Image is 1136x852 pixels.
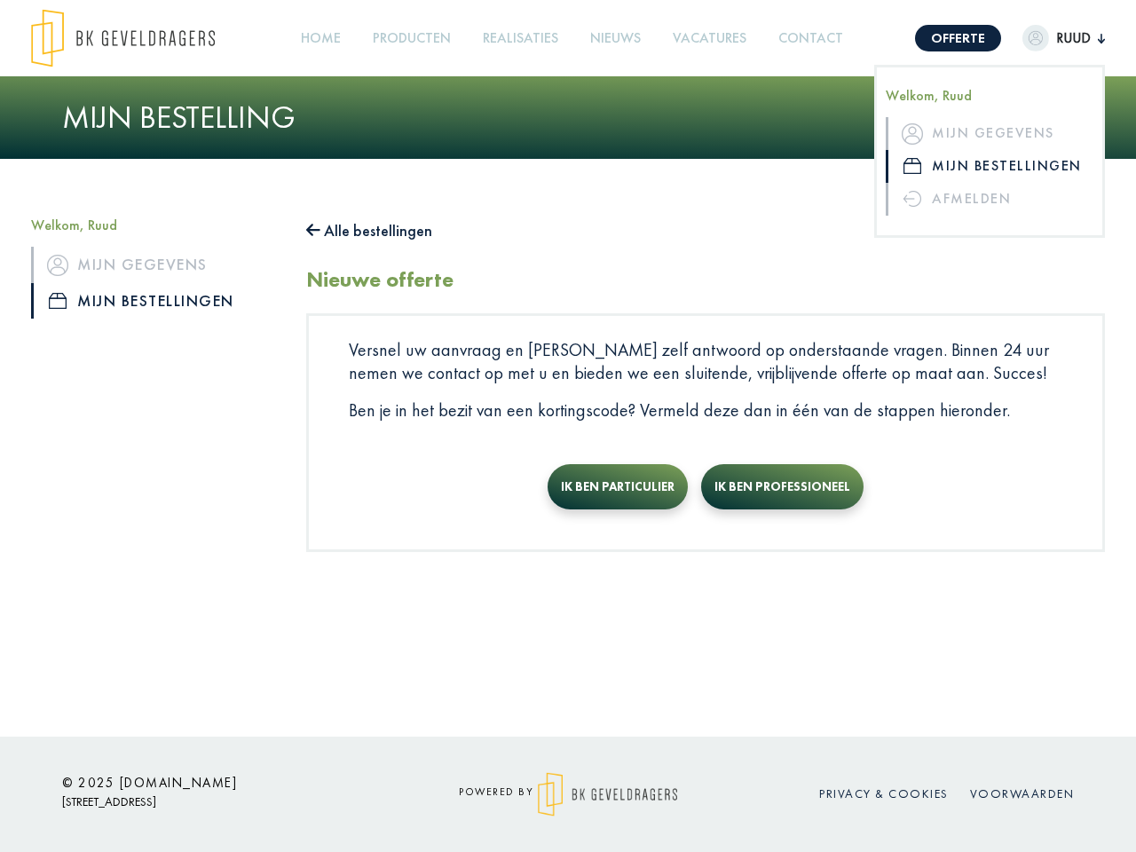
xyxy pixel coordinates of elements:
[62,775,382,791] h6: © 2025 [DOMAIN_NAME]
[62,99,1074,137] h1: Mijn bestelling
[583,19,648,59] a: Nieuws
[902,123,923,145] img: icon
[701,464,864,509] button: Ik ben professioneel
[903,191,921,207] img: icon
[874,65,1105,238] div: Ruud
[47,255,68,276] img: icon
[915,25,1001,51] a: Offerte
[408,772,728,816] div: powered by
[476,19,565,59] a: Realisaties
[666,19,753,59] a: Vacatures
[31,9,215,67] img: logo
[306,217,432,245] button: Alle bestellingen
[771,19,850,59] a: Contact
[1022,25,1105,51] button: Ruud
[1022,25,1049,51] img: dummypic.png
[819,785,949,801] a: Privacy & cookies
[538,772,677,816] img: logo
[294,19,348,59] a: Home
[886,183,1093,216] a: Afmelden
[970,785,1075,801] a: Voorwaarden
[886,87,1093,104] h5: Welkom, Ruud
[306,267,454,293] h2: Nieuwe offerte
[903,158,921,174] img: icon
[31,217,280,233] h5: Welkom, Ruud
[366,19,458,59] a: Producten
[31,283,280,319] a: iconMijn bestellingen
[62,791,382,813] p: [STREET_ADDRESS]
[886,150,1093,183] a: iconMijn bestellingen
[349,338,1062,384] p: Versnel uw aanvraag en [PERSON_NAME] zelf antwoord op onderstaande vragen. Binnen 24 uur nemen we...
[31,247,280,282] a: iconMijn gegevens
[349,398,1062,422] p: Ben je in het bezit van een kortingscode? Vermeld deze dan in één van de stappen hieronder.
[548,464,688,509] button: Ik ben particulier
[1049,28,1098,49] span: Ruud
[49,293,67,309] img: icon
[886,117,1093,150] a: iconMijn gegevens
